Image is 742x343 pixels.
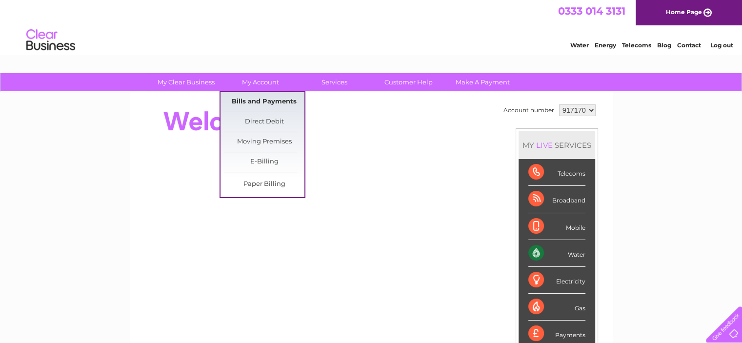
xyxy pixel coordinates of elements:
img: logo.png [26,25,76,55]
div: Electricity [528,267,585,294]
a: Moving Premises [224,132,304,152]
a: Energy [595,41,616,49]
a: Telecoms [622,41,651,49]
a: My Clear Business [146,73,226,91]
div: Gas [528,294,585,321]
div: Broadband [528,186,585,213]
div: MY SERVICES [519,131,595,159]
a: Water [570,41,589,49]
a: My Account [220,73,301,91]
div: Telecoms [528,159,585,186]
a: Make A Payment [442,73,523,91]
a: Log out [710,41,733,49]
a: Contact [677,41,701,49]
a: 0333 014 3131 [558,5,625,17]
div: Water [528,240,585,267]
td: Account number [501,102,557,119]
div: Mobile [528,213,585,240]
a: Blog [657,41,671,49]
a: Customer Help [368,73,449,91]
a: Paper Billing [224,175,304,194]
div: LIVE [534,141,555,150]
a: Services [294,73,375,91]
a: E-Billing [224,152,304,172]
a: Direct Debit [224,112,304,132]
a: Bills and Payments [224,92,304,112]
div: Clear Business is a trading name of Verastar Limited (registered in [GEOGRAPHIC_DATA] No. 3667643... [141,5,602,47]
